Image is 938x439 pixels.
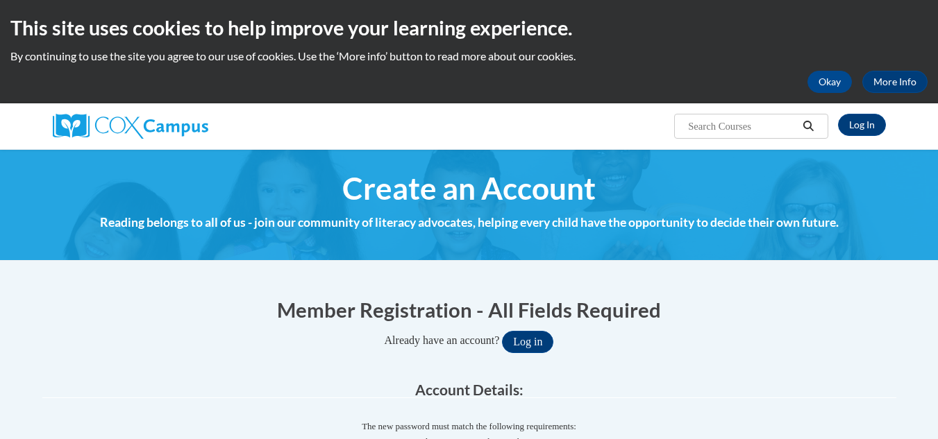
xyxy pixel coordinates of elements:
span: Create an Account [342,170,596,207]
img: Cox Campus [53,114,208,139]
a: More Info [862,71,928,93]
h4: Reading belongs to all of us - join our community of literacy advocates, helping every child have... [42,214,896,232]
span: Account Details: [415,381,524,398]
button: Okay [807,71,852,93]
span: The new password must match the following requirements: [362,421,576,431]
span: Already have an account? [385,334,500,346]
a: Log In [838,114,886,136]
h2: This site uses cookies to help improve your learning experience. [10,14,928,42]
p: By continuing to use the site you agree to our use of cookies. Use the ‘More info’ button to read... [10,49,928,64]
button: Search [798,118,819,135]
h1: Member Registration - All Fields Required [42,295,896,324]
input: Search Courses [687,118,798,135]
button: Log in [502,331,553,353]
